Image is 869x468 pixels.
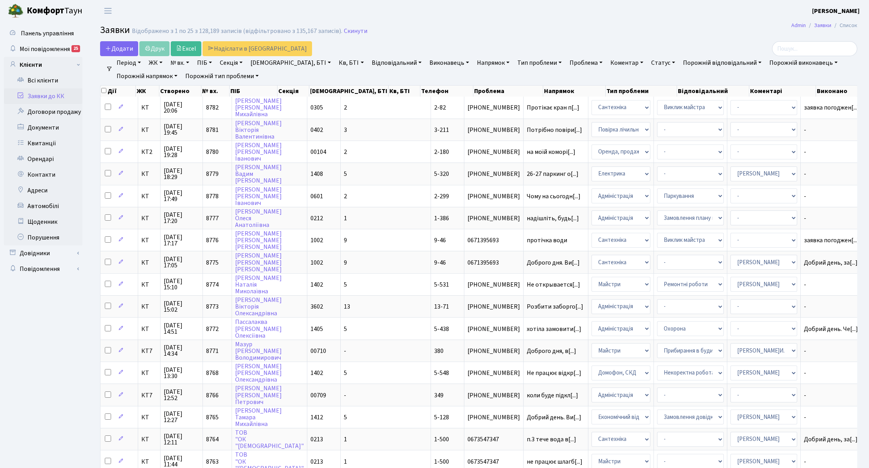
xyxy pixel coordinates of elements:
[141,149,157,155] span: КТ2
[105,44,133,53] span: Додати
[566,56,606,69] a: Проблема
[527,258,580,267] span: Доброго дня. Ви[...]
[27,4,82,18] span: Таун
[113,69,181,83] a: Порожній напрямок
[171,41,201,56] a: Excel
[235,207,282,229] a: [PERSON_NAME]ОлесяАнатоліївна
[235,252,282,274] a: [PERSON_NAME][PERSON_NAME][PERSON_NAME]
[235,274,282,296] a: [PERSON_NAME]НаталіяМиколаївна
[467,260,520,266] span: 0671395693
[141,459,157,465] span: КТ
[132,27,342,35] div: Відображено з 1 по 25 з 128,189 записів (відфільтровано з 135,167 записів).
[434,126,449,134] span: 3-211
[194,56,215,69] a: ПІБ
[164,101,199,114] span: [DATE] 20:06
[206,126,219,134] span: 8781
[164,146,199,158] span: [DATE] 19:28
[527,237,585,243] span: протічка води
[146,56,166,69] a: ЖК
[467,370,520,376] span: [PHONE_NUMBER]
[310,170,323,178] span: 1408
[791,21,806,29] a: Admin
[100,86,136,97] th: Дії
[527,369,581,377] span: Не працює відкр[...]
[309,86,389,97] th: [DEMOGRAPHIC_DATA], БТІ
[206,391,219,400] span: 8766
[4,26,82,41] a: Панель управління
[772,41,857,56] input: Пошук...
[4,120,82,135] a: Документи
[804,303,859,310] span: -
[344,435,347,444] span: 1
[4,183,82,198] a: Адреси
[206,302,219,311] span: 8773
[4,151,82,167] a: Орендарі
[310,258,323,267] span: 1002
[201,86,230,97] th: № вх.
[310,435,323,444] span: 0213
[164,411,199,423] span: [DATE] 12:27
[344,126,347,134] span: 3
[804,414,859,420] span: -
[141,348,157,354] span: КТ7
[100,41,138,56] a: Додати
[141,392,157,399] span: КТ7
[467,193,520,199] span: [PHONE_NUMBER]
[164,455,199,468] span: [DATE] 11:44
[336,56,367,69] a: Кв, БТІ
[780,17,869,34] nav: breadcrumb
[206,236,219,245] span: 8776
[527,302,583,311] span: Розбити заборго[...]
[100,23,130,37] span: Заявки
[235,384,282,406] a: [PERSON_NAME][PERSON_NAME]Петрович
[344,280,347,289] span: 5
[217,56,246,69] a: Секція
[141,127,157,133] span: КТ
[804,348,859,354] span: -
[164,190,199,202] span: [DATE] 17:49
[141,193,157,199] span: КТ
[527,103,579,112] span: Протікає кран п[...]
[831,21,857,30] li: Список
[527,457,582,466] span: не працює шлагб[...]
[206,214,219,223] span: 8777
[235,428,304,450] a: ТОВ"ОК"[DEMOGRAPHIC_DATA]"
[235,340,282,362] a: Мазур[PERSON_NAME]Володимирович
[467,171,520,177] span: [PHONE_NUMBER]
[467,459,520,465] span: 0673547347
[527,126,582,134] span: Потрібно повіри[...]
[434,170,449,178] span: 5-320
[543,86,606,97] th: Напрямок
[4,104,82,120] a: Договори продажу
[434,347,444,355] span: 380
[206,103,219,112] span: 8782
[467,104,520,111] span: [PHONE_NUMBER]
[167,56,192,69] a: № вх.
[606,86,677,97] th: Тип проблеми
[136,86,159,97] th: ЖК
[141,303,157,310] span: КТ
[4,57,82,73] a: Клієнти
[434,103,446,112] span: 2-82
[310,148,326,156] span: 00104
[434,325,449,333] span: 5-438
[344,214,347,223] span: 1
[235,406,282,428] a: [PERSON_NAME]ТамараМихайлівна
[467,282,520,288] span: [PHONE_NUMBER]
[648,56,678,69] a: Статус
[527,214,579,223] span: надішліть, будь[...]
[344,170,347,178] span: 5
[467,215,520,221] span: [PHONE_NUMBER]
[527,325,581,333] span: хотіла замовити[...]
[814,21,831,29] a: Заявки
[804,215,859,221] span: -
[159,86,201,97] th: Створено
[8,3,24,19] img: logo.png
[804,171,859,177] span: -
[310,302,323,311] span: 3602
[206,413,219,422] span: 8765
[344,347,346,355] span: -
[310,413,323,422] span: 1412
[164,344,199,357] span: [DATE] 14:34
[4,230,82,245] a: Порушення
